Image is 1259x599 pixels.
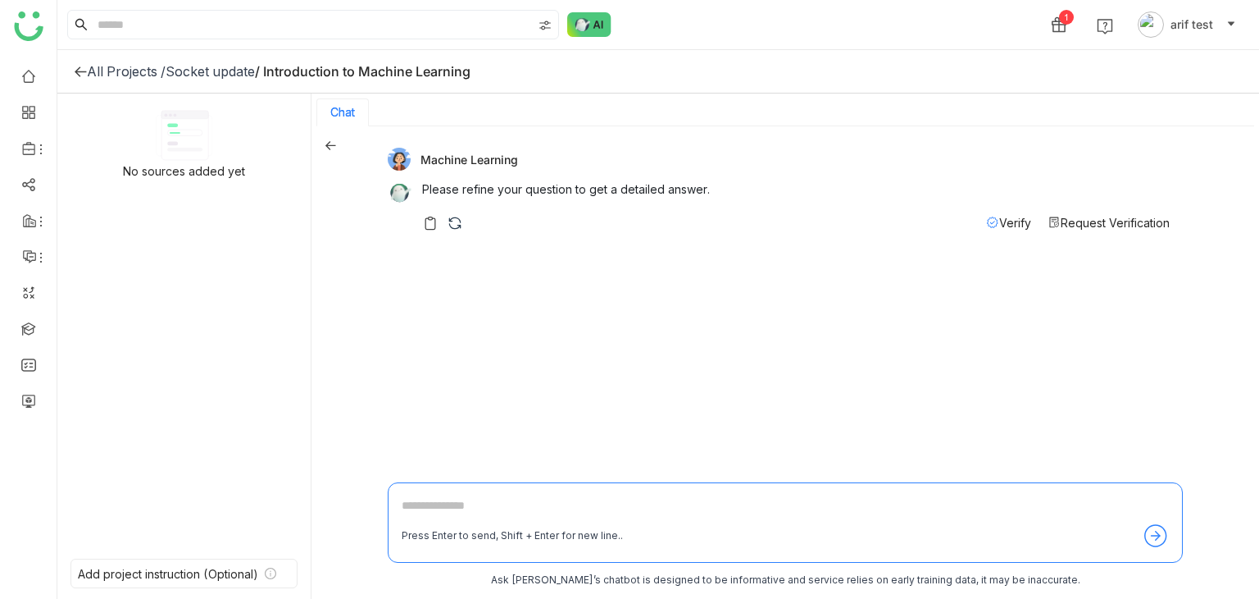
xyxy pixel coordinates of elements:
[166,63,255,80] div: Socket update
[539,19,552,32] img: search-type.svg
[1059,10,1074,25] div: 1
[1134,11,1239,38] button: arif test
[14,11,43,41] img: logo
[78,567,258,581] div: Add project instruction (Optional)
[1170,16,1213,34] span: arif test
[388,148,1170,171] div: Machine Learning
[422,215,439,231] img: copy-askbuddy.svg
[422,181,1170,198] p: Please refine your question to get a detailed answer.
[567,12,611,37] img: ask-buddy-normal.svg
[402,528,623,544] div: Press Enter to send, Shift + Enter for new line..
[255,63,470,80] div: / Introduction to Machine Learning
[1061,216,1170,230] span: Request Verification
[999,216,1031,230] span: Verify
[388,573,1183,588] div: Ask [PERSON_NAME]’s chatbot is designed to be informative and service relies on early training da...
[1138,11,1164,38] img: avatar
[123,164,245,178] div: No sources added yet
[447,215,463,231] img: regenerate-askbuddy.svg
[1097,18,1113,34] img: help.svg
[87,63,166,80] div: All Projects /
[330,106,355,119] button: Chat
